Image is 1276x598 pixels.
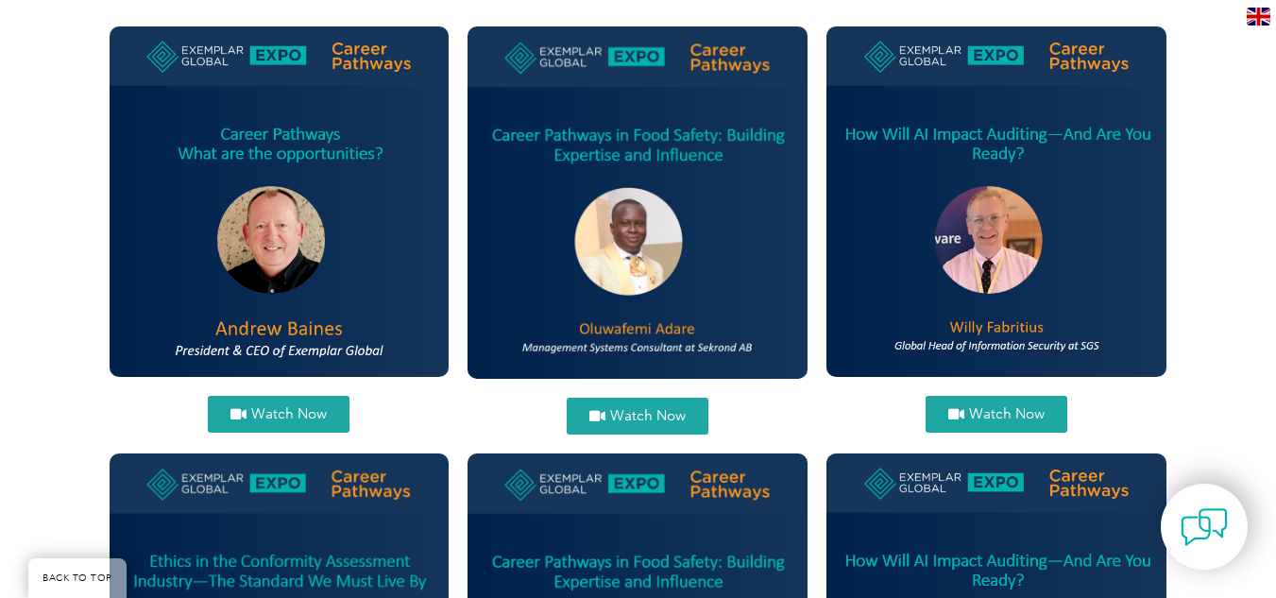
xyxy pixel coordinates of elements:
[208,396,349,433] a: Watch Now
[610,409,686,423] span: Watch Now
[110,26,450,377] img: andrew
[969,407,1045,421] span: Watch Now
[251,407,327,421] span: Watch Now
[826,26,1166,377] img: willy
[567,398,708,435] a: Watch Now
[1181,504,1228,551] img: contact-chat.png
[926,396,1067,433] a: Watch Now
[28,558,127,598] a: BACK TO TOP
[468,26,808,378] img: Oluwafemi
[1247,8,1270,26] img: en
